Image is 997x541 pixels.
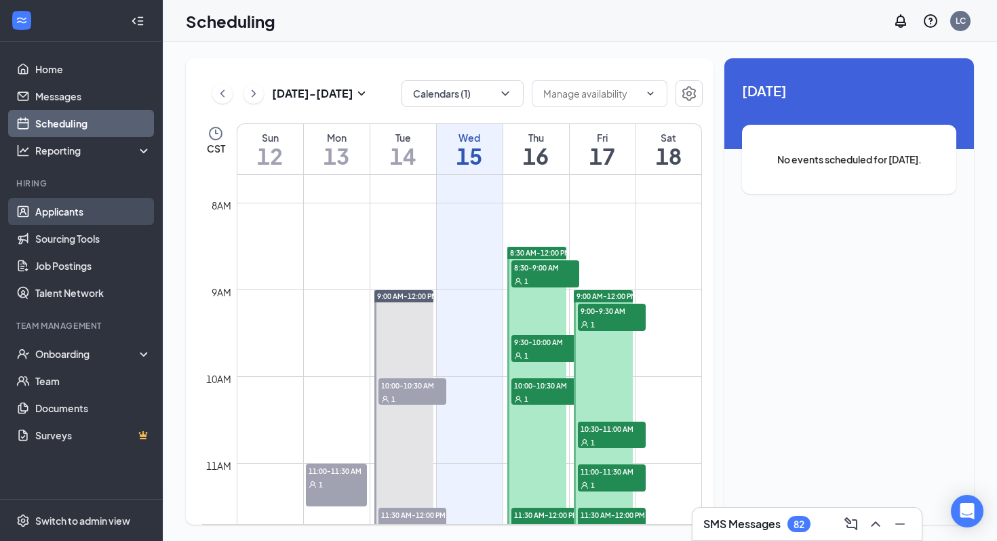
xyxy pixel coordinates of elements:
[35,367,151,395] a: Team
[186,9,275,33] h1: Scheduling
[203,372,234,386] div: 10am
[304,124,370,174] a: October 13, 2025
[212,83,233,104] button: ChevronLeft
[636,124,702,174] a: October 18, 2025
[319,480,323,489] span: 1
[581,481,589,489] svg: User
[35,422,151,449] a: SurveysCrown
[370,144,436,167] h1: 14
[35,198,151,225] a: Applicants
[645,88,656,99] svg: ChevronDown
[581,439,589,447] svg: User
[578,464,646,478] span: 11:00-11:30 AM
[247,85,260,102] svg: ChevronRight
[889,513,911,535] button: Minimize
[377,292,437,301] span: 9:00 AM-12:00 PM
[511,335,579,348] span: 9:30-10:00 AM
[676,80,703,107] button: Settings
[511,260,579,274] span: 8:30-9:00 AM
[309,481,317,489] svg: User
[591,438,595,447] span: 1
[437,131,503,144] div: Wed
[237,144,303,167] h1: 12
[524,277,528,286] span: 1
[636,131,702,144] div: Sat
[794,519,804,530] div: 82
[511,378,579,392] span: 10:00-10:30 AM
[378,508,446,521] span: 11:30 AM-12:00 PM
[35,225,151,252] a: Sourcing Tools
[16,320,149,332] div: Team Management
[503,124,569,174] a: October 16, 2025
[353,85,370,102] svg: SmallChevronDown
[514,352,522,360] svg: User
[402,80,524,107] button: Calendars (1)ChevronDown
[209,285,234,300] div: 9am
[370,124,436,174] a: October 14, 2025
[35,110,151,137] a: Scheduling
[304,131,370,144] div: Mon
[570,124,636,174] a: October 17, 2025
[35,83,151,110] a: Messages
[35,252,151,279] a: Job Postings
[742,80,956,101] span: [DATE]
[524,351,528,361] span: 1
[16,144,30,157] svg: Analysis
[391,395,395,404] span: 1
[216,85,229,102] svg: ChevronLeft
[35,279,151,306] a: Talent Network
[514,277,522,285] svg: User
[867,516,884,532] svg: ChevronUp
[35,56,151,83] a: Home
[503,131,569,144] div: Thu
[437,124,503,174] a: October 15, 2025
[524,395,528,404] span: 1
[514,395,522,403] svg: User
[578,422,646,435] span: 10:30-11:00 AM
[893,13,909,29] svg: Notifications
[237,124,303,174] a: October 12, 2025
[681,85,697,102] svg: Settings
[370,131,436,144] div: Tue
[636,144,702,167] h1: 18
[16,347,30,361] svg: UserCheck
[498,87,512,100] svg: ChevronDown
[35,144,152,157] div: Reporting
[769,152,929,167] span: No events scheduled for [DATE].
[131,14,144,28] svg: Collapse
[543,86,640,101] input: Manage availability
[922,13,939,29] svg: QuestionInfo
[35,395,151,422] a: Documents
[703,517,781,532] h3: SMS Messages
[956,15,966,26] div: LC
[511,508,579,521] span: 11:30 AM-12:00 PM
[35,514,130,527] div: Switch to admin view
[865,513,886,535] button: ChevronUp
[16,514,30,527] svg: Settings
[209,198,234,213] div: 8am
[591,481,595,490] span: 1
[378,378,446,392] span: 10:00-10:30 AM
[570,131,636,144] div: Fri
[578,508,646,521] span: 11:30 AM-12:00 PM
[503,144,569,167] h1: 16
[208,125,224,142] svg: Clock
[207,142,225,155] span: CST
[306,464,368,477] span: 11:00-11:30 AM
[16,178,149,189] div: Hiring
[510,248,570,258] span: 8:30 AM-12:00 PM
[581,321,589,329] svg: User
[951,495,983,527] div: Open Intercom Messenger
[843,516,859,532] svg: ComposeMessage
[437,144,503,167] h1: 15
[237,131,303,144] div: Sun
[840,513,862,535] button: ComposeMessage
[15,14,28,27] svg: WorkstreamLogo
[381,395,389,403] svg: User
[35,347,140,361] div: Onboarding
[578,304,646,317] span: 9:00-9:30 AM
[570,144,636,167] h1: 17
[243,83,264,104] button: ChevronRight
[272,86,353,101] h3: [DATE] - [DATE]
